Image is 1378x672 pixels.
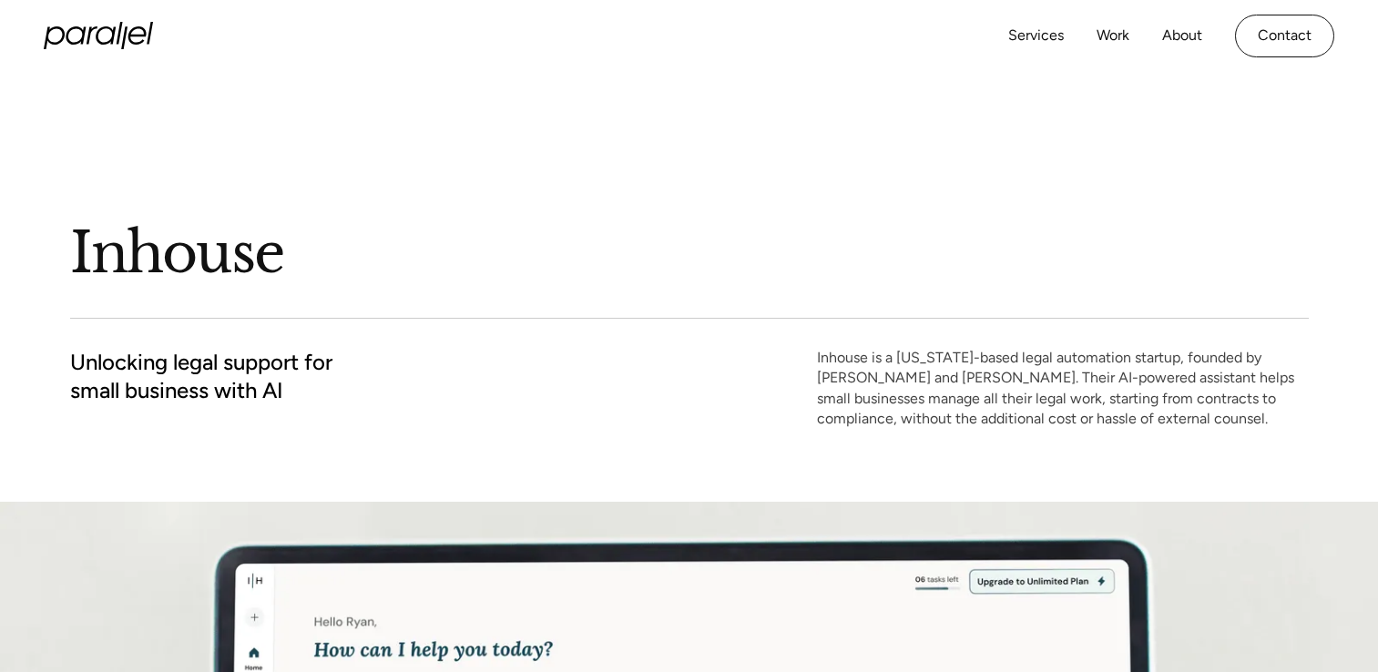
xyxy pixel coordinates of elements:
[1235,15,1334,57] a: Contact
[44,22,153,49] a: home
[70,218,1309,289] h1: Inhouse
[1097,23,1129,49] a: Work
[817,348,1309,430] p: Inhouse is a [US_STATE]-based legal automation startup, founded by [PERSON_NAME] and [PERSON_NAME...
[1162,23,1202,49] a: About
[1008,23,1064,49] a: Services
[70,348,332,404] h2: Unlocking legal support for small business with AI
